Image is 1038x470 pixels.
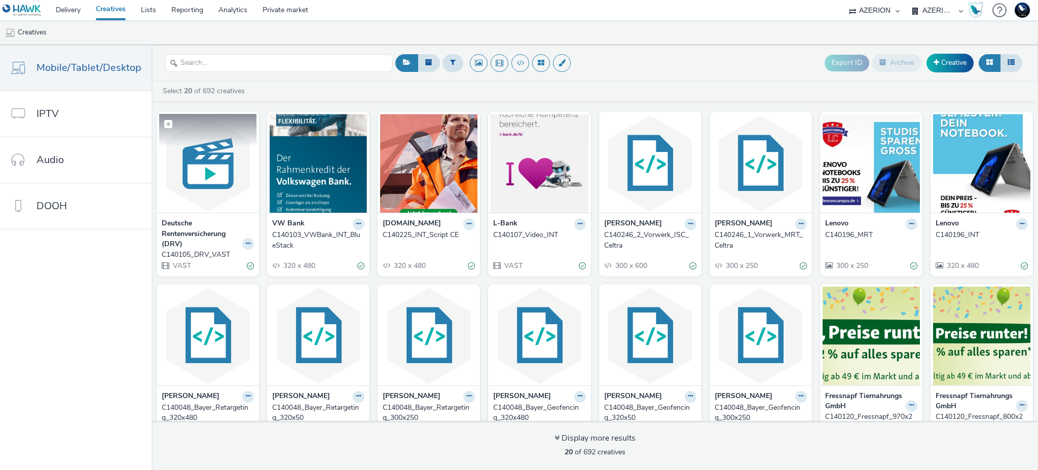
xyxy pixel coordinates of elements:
img: C140196_MRT visual [823,114,920,213]
a: C140120_Fressnapf_970x250_v02 [825,412,917,433]
div: C140048_Bayer_Geofencing_300x250 [715,403,803,423]
div: Display more results [554,433,636,444]
strong: [DOMAIN_NAME] [383,218,441,230]
a: C140048_Bayer_Retargeting_320x50 [272,403,364,423]
strong: Lenovo [936,218,959,230]
div: C140048_Bayer_Geofencing_320x50 [604,403,692,423]
span: VAST [172,261,191,270]
a: C140120_Fressnapf_800x250_v02 [936,412,1028,433]
strong: 20 [184,86,192,96]
span: DOOH [36,199,67,213]
div: C140246_1_Vorwerk_MRT_Celtra [715,230,803,251]
strong: [PERSON_NAME] [604,391,662,403]
span: 320 x 480 [946,261,979,270]
div: C140048_Bayer_Geofencing_320x480 [493,403,581,423]
img: C140107_Video_INT visual [491,114,588,213]
img: C140246_1_Vorwerk_MRT_Celtra visual [712,114,809,213]
a: C140105_DRV_VAST [162,250,254,260]
button: Archive [872,54,921,71]
strong: [PERSON_NAME] [715,218,772,230]
a: C140048_Bayer_Geofencing_320x50 [604,403,696,423]
a: C140225_INT_Script CE [383,230,475,240]
div: Valid [910,261,917,271]
div: C140196_INT [936,230,1024,240]
img: C140048_Bayer_Geofencing_320x480 visual [491,287,588,385]
div: Valid [579,261,586,271]
div: C140120_Fressnapf_800x250_v02 [936,412,1024,433]
span: Mobile/Tablet/Desktop [36,60,141,75]
button: Export ID [825,55,869,71]
div: Valid [689,261,696,271]
div: C140107_Video_INT [493,230,581,240]
strong: 20 [565,447,573,457]
img: mobile [5,28,15,38]
img: C140120_Fressnapf_800x250_v02 visual [933,287,1030,385]
span: 320 x 480 [393,261,426,270]
a: C140246_2_Vorwerk_ISC_Celtra [604,230,696,251]
img: C140048_Bayer_Retargeting_320x50 visual [270,287,367,385]
button: Grid [979,54,1000,71]
img: C140103_VWBank_INT_BlueStack visual [270,114,367,213]
div: C140196_MRT [825,230,913,240]
span: IPTV [36,106,59,121]
img: C140120_Fressnapf_970x250_v02 visual [823,287,920,385]
a: C140103_VWBank_INT_BlueStack [272,230,364,251]
div: C140048_Bayer_Retargeting_320x50 [272,403,360,423]
strong: [PERSON_NAME] [604,218,662,230]
div: Valid [247,261,254,271]
div: C140105_DRV_VAST [162,250,250,260]
span: Audio [36,152,64,167]
img: C140048_Bayer_Geofencing_300x250 visual [712,287,809,385]
a: C140196_INT [936,230,1028,240]
img: Support Hawk [1015,3,1030,18]
strong: Deutsche Rentenversicherung (DRV) [162,218,240,249]
img: C140196_INT visual [933,114,1030,213]
a: C140107_Video_INT [493,230,585,240]
span: 320 x 480 [282,261,315,270]
img: Hawk Academy [968,2,983,18]
img: C140105_DRV_VAST visual [159,114,256,213]
strong: L-Bank [493,218,517,230]
a: C140196_MRT [825,230,917,240]
span: 300 x 250 [835,261,868,270]
strong: VW Bank [272,218,305,230]
a: Hawk Academy [968,2,987,18]
div: C140048_Bayer_Retargeting_300x250 [383,403,471,423]
div: Valid [800,261,807,271]
span: 300 x 600 [614,261,647,270]
span: of 692 creatives [565,447,625,457]
span: 300 x 250 [725,261,758,270]
a: C140048_Bayer_Geofencing_300x250 [715,403,807,423]
a: C140048_Bayer_Retargeting_300x250 [383,403,475,423]
a: Creative [926,54,974,72]
input: Search... [165,54,393,72]
strong: [PERSON_NAME] [493,391,551,403]
strong: [PERSON_NAME] [715,391,772,403]
div: C140048_Bayer_Retargeting_320x480 [162,403,250,423]
span: VAST [503,261,523,270]
div: C140120_Fressnapf_970x250_v02 [825,412,913,433]
a: C140246_1_Vorwerk_MRT_Celtra [715,230,807,251]
img: C140048_Bayer_Geofencing_320x50 visual [602,287,699,385]
a: Select of 692 creatives [162,86,249,96]
strong: Fressnapf Tiernahrungs GmbH [936,391,1014,412]
div: C140225_INT_Script CE [383,230,471,240]
strong: [PERSON_NAME] [162,391,219,403]
strong: [PERSON_NAME] [272,391,330,403]
strong: Fressnapf Tiernahrungs GmbH [825,391,903,412]
div: Valid [468,261,475,271]
strong: [PERSON_NAME] [383,391,440,403]
div: C140103_VWBank_INT_BlueStack [272,230,360,251]
img: C140048_Bayer_Retargeting_300x250 visual [380,287,477,385]
div: Valid [357,261,364,271]
div: C140246_2_Vorwerk_ISC_Celtra [604,230,692,251]
div: Valid [1021,261,1028,271]
strong: Lenovo [825,218,848,230]
a: C140048_Bayer_Geofencing_320x480 [493,403,585,423]
img: C140246_2_Vorwerk_ISC_Celtra visual [602,114,699,213]
a: C140048_Bayer_Retargeting_320x480 [162,403,254,423]
img: C140225_INT_Script CE visual [380,114,477,213]
img: C140048_Bayer_Retargeting_320x480 visual [159,287,256,385]
img: undefined Logo [3,4,42,17]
